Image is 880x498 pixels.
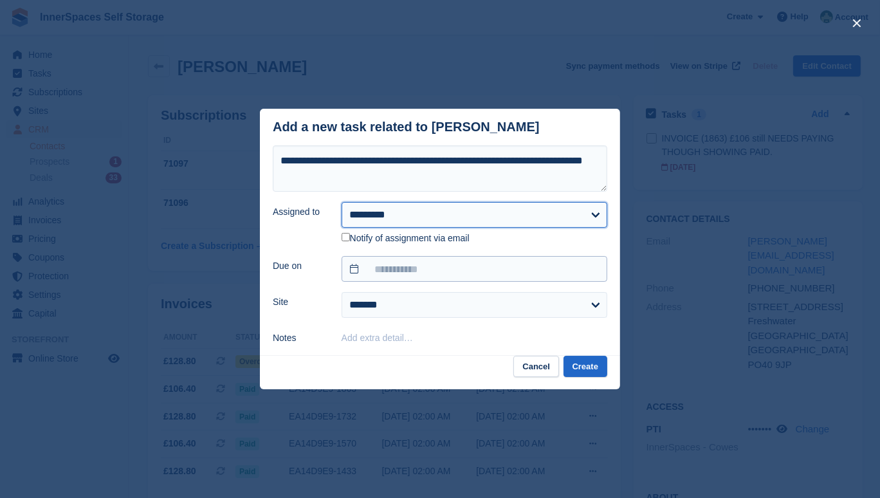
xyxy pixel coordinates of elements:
[847,13,867,33] button: close
[342,333,413,343] button: Add extra detail…
[342,233,470,244] label: Notify of assignment via email
[513,356,559,377] button: Cancel
[273,295,326,309] label: Site
[273,259,326,273] label: Due on
[273,205,326,219] label: Assigned to
[273,120,540,134] div: Add a new task related to [PERSON_NAME]
[273,331,326,345] label: Notes
[342,233,350,241] input: Notify of assignment via email
[564,356,607,377] button: Create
